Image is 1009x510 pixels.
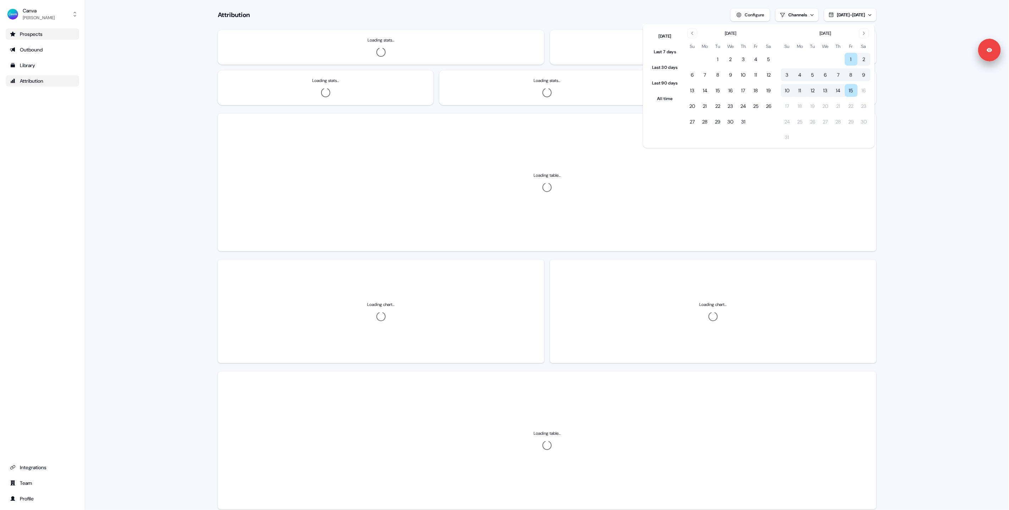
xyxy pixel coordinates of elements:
[724,43,737,50] th: Wednesday
[737,84,750,97] button: 17
[649,61,682,74] button: Last 30 days
[699,100,711,113] button: 21
[730,9,770,21] button: Configure
[711,43,724,50] th: Tuesday
[737,115,750,128] button: 31
[750,68,762,81] button: 11
[819,84,832,97] button: 13
[10,46,75,53] div: Outbound
[649,45,682,58] button: Last 7 days
[788,12,807,18] div: Channels
[699,115,711,128] button: 28
[737,53,750,66] button: 3
[23,14,55,21] div: [PERSON_NAME]
[724,53,737,66] button: 2
[745,11,764,18] div: Configure
[806,84,819,97] button: 12
[368,301,395,308] div: Loading chart...
[845,84,858,97] button: 15
[711,68,724,81] button: 8
[724,100,737,113] button: 23
[6,6,79,23] button: Canva[PERSON_NAME]
[858,53,870,66] button: 2
[837,12,865,18] span: [DATE] - [DATE]
[845,43,858,50] th: Friday
[724,84,737,97] button: 16
[10,62,75,69] div: Library
[832,43,845,50] th: Thursday
[858,43,870,50] th: Saturday
[649,77,682,89] button: Last 90 days
[762,53,775,66] button: 5
[819,43,832,50] th: Wednesday
[737,100,750,113] button: 24
[313,77,339,84] h3: Loading stats...
[10,495,75,502] div: Profile
[10,464,75,471] div: Integrations
[534,77,561,84] h3: Loading stats...
[368,37,395,44] h3: Loading stats...
[724,68,737,81] button: 9
[781,43,794,50] th: Sunday
[845,53,858,66] button: 1
[534,172,561,179] div: Loading table...
[832,84,845,97] button: 14
[750,100,762,113] button: 25
[776,9,818,21] button: Channels
[699,68,711,81] button: 7
[686,43,699,50] th: Sunday
[762,68,775,81] button: 12
[686,100,699,113] button: 20
[711,84,724,97] button: 15
[762,100,775,113] button: 26
[700,301,727,308] div: Loading chart...
[845,68,858,81] button: 8
[649,92,682,105] button: All time
[10,31,75,38] div: Prospects
[711,100,724,113] button: 22
[10,77,75,84] div: Attribution
[687,28,697,38] button: Go to previous month
[750,43,762,50] th: Friday
[724,115,737,128] button: 30
[781,68,794,81] button: 3
[762,43,775,50] th: Saturday
[686,115,699,128] button: 27
[6,28,79,40] a: Go to prospects
[711,53,724,66] button: 1
[819,68,832,81] button: 6
[6,477,79,489] a: Go to team
[699,43,711,50] th: Monday
[858,68,870,81] button: 9
[824,9,876,21] button: [DATE]-[DATE]
[218,11,250,19] h1: Attribution
[750,53,762,66] button: 4
[6,493,79,504] a: Go to profile
[6,60,79,71] a: Go to templates
[10,479,75,487] div: Team
[737,43,750,50] th: Thursday
[750,84,762,97] button: 18
[534,430,561,437] div: Loading table...
[806,68,819,81] button: 5
[806,43,819,50] th: Tuesday
[6,462,79,473] a: Go to integrations
[725,30,736,37] div: [DATE]
[794,43,806,50] th: Monday
[711,115,724,128] button: 29
[649,30,682,43] button: [DATE]
[794,84,806,97] button: 11
[737,68,750,81] button: 10
[820,30,831,37] div: [DATE]
[6,44,79,55] a: Go to outbound experience
[699,84,711,97] button: 14
[832,68,845,81] button: 7
[762,84,775,97] button: 19
[794,68,806,81] button: 4
[781,84,794,97] button: 10
[686,84,699,97] button: 13
[6,75,79,87] a: Go to attribution
[686,68,699,81] button: 6
[23,7,55,14] div: Canva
